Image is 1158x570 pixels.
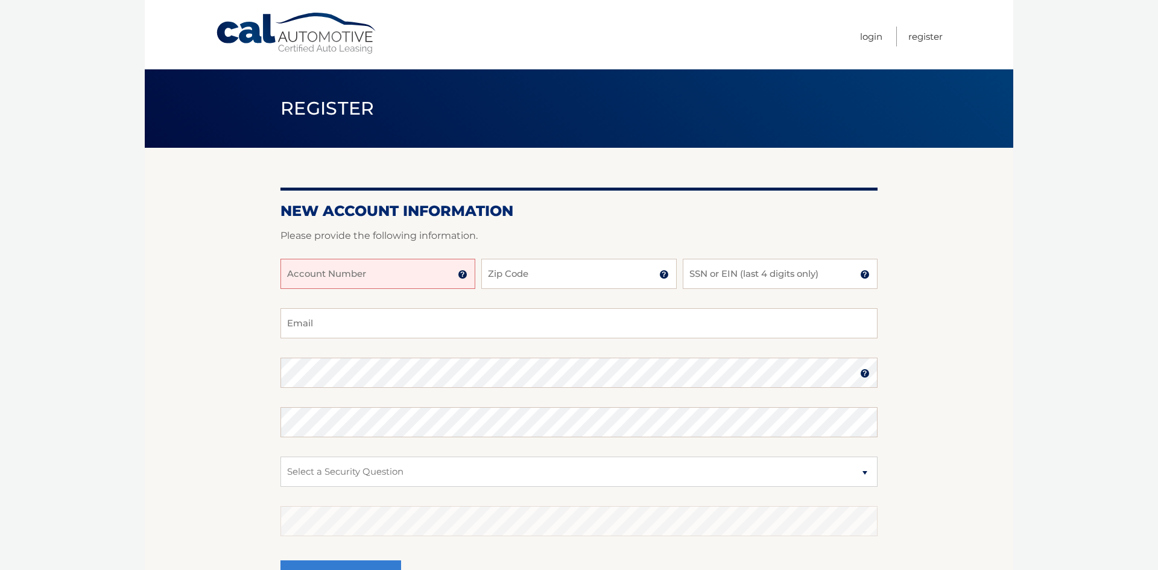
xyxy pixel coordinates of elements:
[280,259,475,289] input: Account Number
[860,270,870,279] img: tooltip.svg
[458,270,467,279] img: tooltip.svg
[215,12,378,55] a: Cal Automotive
[280,97,375,119] span: Register
[860,27,882,46] a: Login
[280,202,878,220] h2: New Account Information
[280,308,878,338] input: Email
[659,270,669,279] img: tooltip.svg
[481,259,676,289] input: Zip Code
[280,227,878,244] p: Please provide the following information.
[683,259,878,289] input: SSN or EIN (last 4 digits only)
[860,369,870,378] img: tooltip.svg
[908,27,943,46] a: Register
